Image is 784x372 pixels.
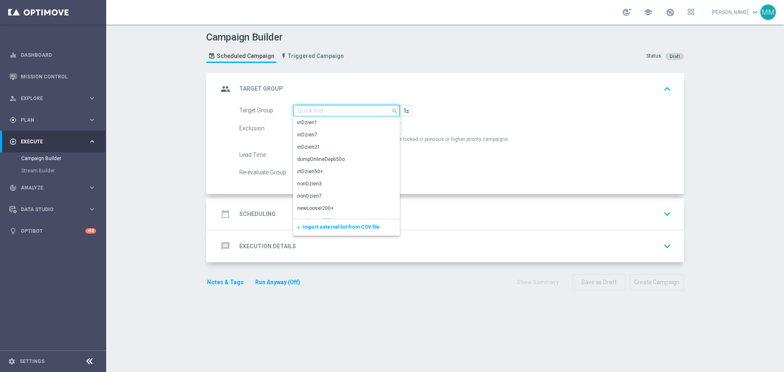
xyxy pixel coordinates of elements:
i: keyboard_arrow_right [88,138,96,145]
button: gps_fixed Plan keyboard_arrow_right [9,117,96,123]
h1: Campaign Builder [206,31,348,43]
div: Re-evaluate Group [239,167,293,178]
div: nonDzien7 [297,192,322,200]
button: keyboard_arrow_down [660,206,674,222]
button: keyboard_arrow_up [660,81,674,97]
span: Plan [21,118,88,123]
div: Execute [9,138,88,145]
h2: Target Group [239,85,283,93]
button: Notes & Tags [206,277,245,287]
button: Run Anyway (Off) [254,277,301,287]
div: Lead Time [239,149,293,160]
span: Import external list from CSV file [303,224,380,230]
a: Mission Control [21,66,96,87]
span: Execute [21,139,88,144]
div: Press SPACE to select this row. [293,190,393,203]
i: keyboard_arrow_right [88,184,96,192]
div: dumpOnlineDep650o [297,156,345,163]
span: keyboard_arrow_down [751,8,759,17]
div: newLooser400+ [297,217,334,224]
div: Press SPACE to select this row. [293,129,393,141]
div: Analyze [9,184,88,192]
button: keyboard_arrow_down [660,238,674,254]
a: Triggered Campaign [278,49,346,63]
h2: Execution Details [239,243,296,250]
div: inDzien21 [297,143,320,151]
span: Exclude from this campaign customers who are locked in previous or higher priority campaigns. [293,136,509,143]
div: Stream Builder [21,165,105,177]
i: date_range [218,207,233,221]
a: Stream Builder [21,167,85,174]
i: keyboard_arrow_right [88,94,96,102]
i: lightbulb [9,227,17,235]
div: Target Group [239,105,293,116]
div: lightbulb Optibot +10 [9,228,96,234]
i: settings [8,358,16,365]
i: keyboard_arrow_right [88,116,96,124]
span: Scheduled Campaign [217,53,274,60]
span: Analyze [21,185,88,190]
i: add [294,225,301,230]
div: Press SPACE to select this row. [293,215,393,227]
button: Save as Draft [572,274,626,290]
a: Optibot [21,220,85,242]
div: Campaign Builder [21,152,105,165]
div: person_search Explore keyboard_arrow_right [9,95,96,102]
i: person_search [9,95,17,102]
div: Exclusion [239,123,293,134]
i: keyboard_arrow_down [661,208,673,220]
h2: Scheduling [239,210,276,218]
div: Press SPACE to select this row. [293,166,393,178]
button: Create Campaign [630,274,684,290]
div: newLooser200+ [297,205,334,212]
i: group [218,82,233,96]
a: Campaign Builder [21,155,85,162]
colored-tag: Draft [666,53,684,59]
i: play_circle_outline [9,138,17,145]
div: inDzien50+ [297,168,323,175]
div: Press SPACE to select this row. [293,141,393,154]
a: Settings [20,359,45,364]
i: gps_fixed [9,116,17,124]
i: message [218,239,233,254]
span: Draft [670,54,680,59]
a: [PERSON_NAME]keyboard_arrow_down [711,6,760,18]
div: MM [760,4,776,20]
span: Triggered Campaign [288,53,344,60]
div: Data Studio [9,206,88,213]
i: equalizer [9,51,17,59]
div: Press SPACE to select this row. [293,219,400,236]
a: Dashboard [21,44,96,66]
div: nonDzien3 [297,180,322,187]
div: play_circle_outline Execute keyboard_arrow_right [9,138,96,145]
div: Status: [646,53,662,60]
div: Mission Control [9,66,96,87]
div: Press SPACE to select this row. [293,178,393,190]
button: Mission Control [9,74,96,80]
div: Plan [9,116,88,124]
span: Explore [21,96,88,101]
a: Scheduled Campaign [206,49,276,63]
button: equalizer Dashboard [9,52,96,58]
div: +10 [85,228,96,234]
button: add Import external list from CSV file [293,219,305,236]
i: keyboard_arrow_right [88,205,96,213]
i: search [392,106,399,115]
div: Explore [9,95,88,102]
span: school [644,8,653,17]
div: Dashboard [9,44,96,66]
i: keyboard_arrow_down [661,240,673,252]
div: inDzien7 [297,131,317,138]
input: Quick find [293,105,400,116]
div: Press SPACE to select this row. [293,203,393,215]
div: Press SPACE to select this row. [293,154,393,166]
div: Press SPACE to select this row. [293,117,393,129]
div: message Execution Details keyboard_arrow_down [218,238,674,254]
span: Data Studio [21,207,88,212]
div: track_changes Analyze keyboard_arrow_right [9,185,96,191]
button: Data Studio keyboard_arrow_right [9,206,96,213]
